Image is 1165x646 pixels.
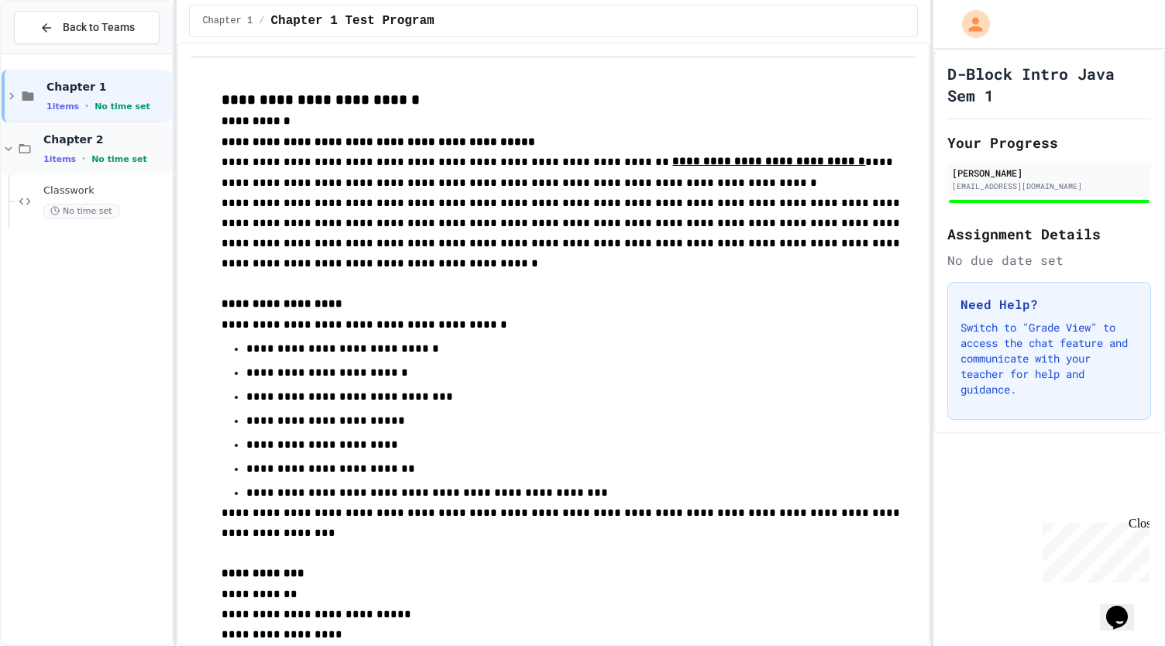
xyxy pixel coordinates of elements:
span: 1 items [43,154,76,164]
div: My Account [946,6,994,42]
div: [PERSON_NAME] [952,166,1146,180]
h2: Your Progress [947,132,1151,153]
span: • [85,100,88,112]
p: Switch to "Grade View" to access the chat feature and communicate with your teacher for help and ... [961,320,1138,397]
iframe: chat widget [1100,584,1150,631]
div: No due date set [947,251,1151,270]
span: No time set [95,101,150,112]
iframe: chat widget [1036,517,1150,582]
span: 1 items [46,101,79,112]
h2: Assignment Details [947,223,1151,245]
span: Chapter 1 [202,15,253,27]
button: Back to Teams [14,11,160,44]
span: No time set [91,154,147,164]
h1: D-Block Intro Java Sem 1 [947,63,1151,106]
span: Classwork [43,184,169,198]
div: Chat with us now!Close [6,6,107,98]
span: / [259,15,264,27]
h3: Need Help? [961,295,1138,314]
span: Chapter 1 Test Program [270,12,434,30]
span: • [82,153,85,165]
div: [EMAIL_ADDRESS][DOMAIN_NAME] [952,180,1146,192]
span: No time set [43,204,119,218]
span: Chapter 1 [46,80,169,94]
span: Chapter 2 [43,132,169,146]
span: Back to Teams [63,19,135,36]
